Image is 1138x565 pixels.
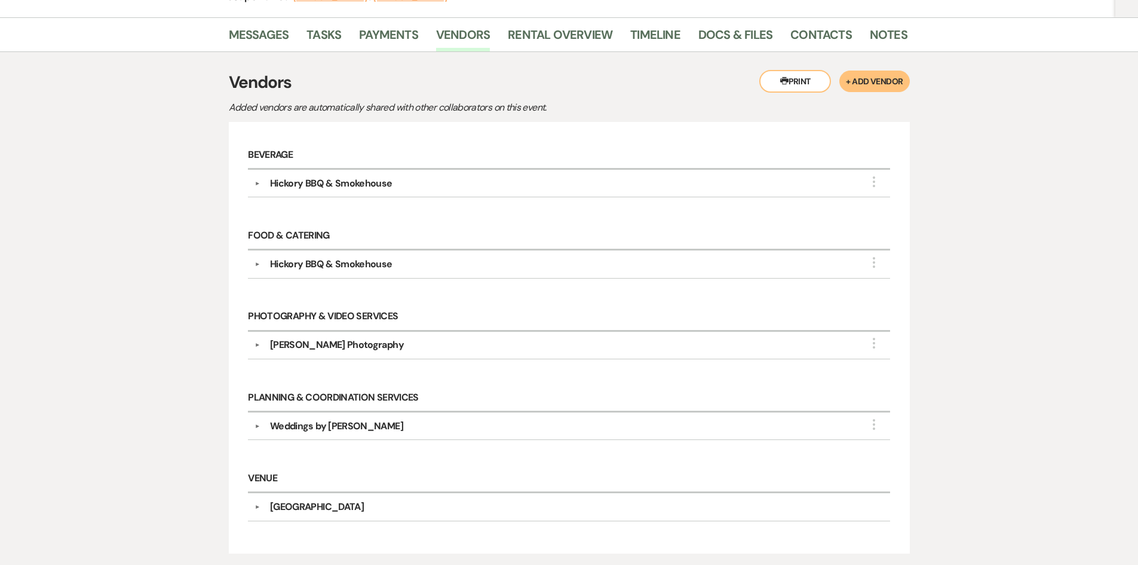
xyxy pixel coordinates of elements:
a: Tasks [306,25,341,51]
a: Messages [229,25,289,51]
div: [GEOGRAPHIC_DATA] [270,500,364,514]
div: Hickory BBQ & Smokehouse [270,257,392,271]
div: Hickory BBQ & Smokehouse [270,176,392,191]
a: Timeline [630,25,680,51]
a: Payments [359,25,418,51]
a: Contacts [790,25,852,51]
a: Notes [870,25,907,51]
button: ▼ [250,261,265,267]
button: ▼ [250,423,265,429]
button: ▼ [250,504,265,510]
button: Print [759,70,831,93]
h6: Photography & Video Services [248,304,889,332]
h6: Beverage [248,142,889,170]
button: ▼ [250,181,265,187]
h3: Vendors [229,70,910,95]
a: Docs & Files [698,25,772,51]
button: ▼ [250,342,265,348]
a: Vendors [436,25,490,51]
div: [PERSON_NAME] Photography [270,338,404,352]
h6: Planning & Coordination Services [248,384,889,413]
div: Weddings by [PERSON_NAME] [270,419,403,433]
button: + Add Vendor [839,71,909,92]
h6: Venue [248,465,889,493]
h6: Food & Catering [248,222,889,251]
a: Rental Overview [508,25,612,51]
p: Added vendors are automatically shared with other collaborators on this event. [229,100,647,115]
